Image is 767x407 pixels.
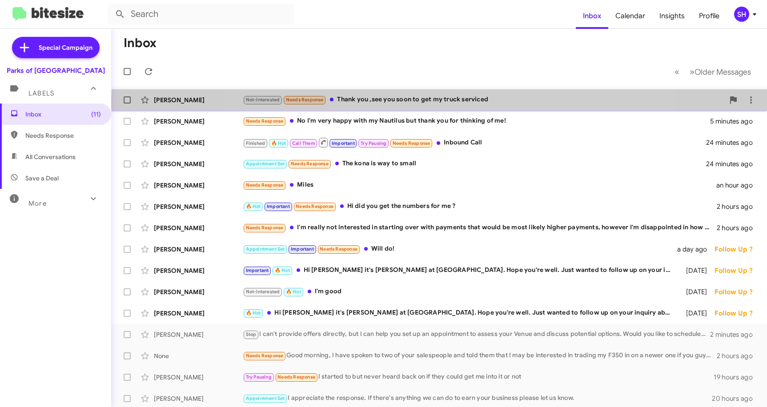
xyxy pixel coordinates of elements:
div: 19 hours ago [714,373,760,382]
div: I'm really not interested in starting over with payments that would be most likely higher payment... [243,223,717,233]
div: 24 minutes ago [707,160,760,168]
div: Hi did you get the numbers for me ? [243,201,717,211]
div: [PERSON_NAME] [154,160,243,168]
div: [PERSON_NAME] [154,373,243,382]
div: No I'm very happy with my Nautilus but thank you for thinking of me! [243,116,710,126]
div: I'm good [243,287,676,297]
span: Needs Response [286,97,324,103]
span: All Conversations [25,152,76,161]
div: [PERSON_NAME] [154,330,243,339]
span: Needs Response [246,225,284,231]
span: Needs Response [320,246,357,252]
div: [DATE] [676,266,715,275]
span: Needs Response [25,131,101,140]
div: an hour ago [716,181,760,190]
div: 24 minutes ago [707,138,760,147]
div: Inbound Call [243,137,707,148]
div: Follow Up ? [715,245,760,254]
div: [PERSON_NAME] [154,309,243,318]
div: I started to but never heard back on if they could get me into it or not [243,372,714,382]
span: » [690,66,695,77]
span: Needs Response [393,140,430,146]
div: [PERSON_NAME] [154,202,243,211]
span: Labels [28,89,54,97]
span: 🔥 Hot [271,140,286,146]
a: Calendar [608,3,652,29]
span: Finished [246,140,265,146]
div: None [154,351,243,360]
div: a day ago [676,245,715,254]
button: Next [684,63,756,81]
div: [PERSON_NAME] [154,96,243,104]
div: Good morning, I have spoken to two of your salespeople and told them that I may be interested in ... [243,351,717,361]
span: Important [267,203,290,209]
span: Call Them [292,140,315,146]
div: [PERSON_NAME] [154,117,243,126]
span: Inbox [25,110,101,119]
div: Hi [PERSON_NAME] it's [PERSON_NAME] at [GEOGRAPHIC_DATA]. Hope you're well. Just wanted to follow... [243,308,676,318]
span: Important [291,246,314,252]
div: The kona is way to small [243,159,707,169]
div: Hi [PERSON_NAME] it's [PERSON_NAME] at [GEOGRAPHIC_DATA]. Hope you're well. Just wanted to follow... [243,265,676,275]
div: Follow Up ? [715,266,760,275]
div: 5 minutes ago [710,117,760,126]
span: 🔥 Hot [286,289,301,295]
a: Special Campaign [12,37,100,58]
div: Will do! [243,244,676,254]
div: Parks of [GEOGRAPHIC_DATA] [7,66,105,75]
span: Important [332,140,355,146]
div: 2 hours ago [717,351,760,360]
span: (11) [91,110,101,119]
div: [DATE] [676,309,715,318]
span: Special Campaign [39,43,92,52]
div: 2 hours ago [717,202,760,211]
span: Needs Response [296,203,333,209]
div: [PERSON_NAME] [154,287,243,296]
button: SH [727,7,757,22]
div: [DATE] [676,287,715,296]
span: Needs Response [291,161,329,167]
div: [PERSON_NAME] [154,223,243,232]
div: 2 hours ago [717,223,760,232]
span: Save a Deal [25,174,59,183]
span: Appointment Set [246,246,285,252]
span: Important [246,267,269,273]
button: Previous [669,63,685,81]
span: 🔥 Hot [246,203,261,209]
div: [PERSON_NAME] [154,245,243,254]
span: More [28,200,47,207]
span: Needs Response [246,353,284,359]
span: Try Pausing [246,374,272,380]
span: 🔥 Hot [246,310,261,316]
div: Follow Up ? [715,287,760,296]
div: [PERSON_NAME] [154,266,243,275]
span: 🔥 Hot [275,267,290,273]
span: Not-Interested [246,289,280,295]
span: Needs Response [246,182,284,188]
span: Stop [246,331,257,337]
a: Profile [692,3,727,29]
a: Inbox [576,3,608,29]
div: [PERSON_NAME] [154,181,243,190]
span: Needs Response [246,118,284,124]
div: [PERSON_NAME] [154,394,243,403]
div: Follow Up ? [715,309,760,318]
span: « [675,66,679,77]
span: Try Pausing [361,140,386,146]
div: 20 hours ago [712,394,760,403]
div: SH [734,7,749,22]
div: [PERSON_NAME] [154,138,243,147]
span: Older Messages [695,67,751,77]
a: Insights [652,3,692,29]
h1: Inbox [124,36,157,50]
span: Not-Interested [246,97,280,103]
div: Miles [243,180,716,190]
span: Appointment Set [246,395,285,401]
nav: Page navigation example [670,63,756,81]
div: 2 minutes ago [710,330,760,339]
input: Search [108,4,294,25]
